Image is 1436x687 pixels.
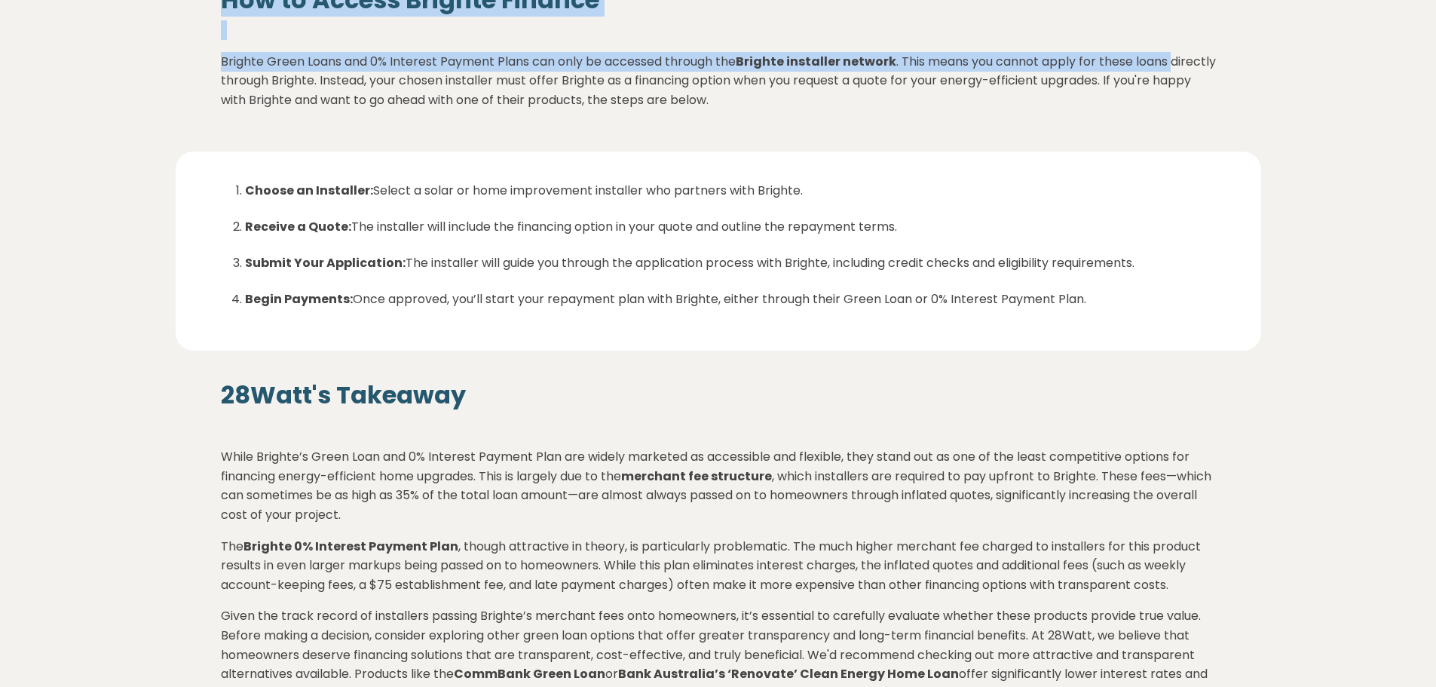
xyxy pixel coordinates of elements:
li: The installer will include the financing option in your quote and outline the repayment terms. [245,218,1216,254]
li: The installer will guide you through the application process with Brighte, including credit check... [245,254,1216,290]
strong: Brighte installer network [736,53,896,70]
li: Select a solar or home improvement installer who partners with Brighte. [245,182,1216,218]
strong: Bank Australia’s ‘Renovate’ Clean Energy Home Loan [618,665,959,682]
strong: Submit Your Application: [245,254,406,271]
strong: Brighte 0% Interest Payment Plan [243,538,458,555]
li: Once approved, you’ll start your repayment plan with Brighte, either through their Green Loan or ... [245,290,1216,308]
strong: Receive a Quote: [245,218,351,235]
strong: CommBank Green Loan [454,665,605,682]
p: The , though attractive in theory, is particularly problematic. The much higher merchant fee char... [221,537,1216,595]
h3: 28Watt's Takeaway [221,381,1216,409]
strong: Choose an Installer: [245,182,373,199]
strong: Begin Payments: [245,290,353,308]
p: While Brighte’s Green Loan and 0% Interest Payment Plan are widely marketed as accessible and fle... [221,447,1216,524]
strong: merchant fee structure [621,468,772,485]
p: Brighte Green Loans and 0% Interest Payment Plans can only be accessed through the . This means y... [221,52,1216,110]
